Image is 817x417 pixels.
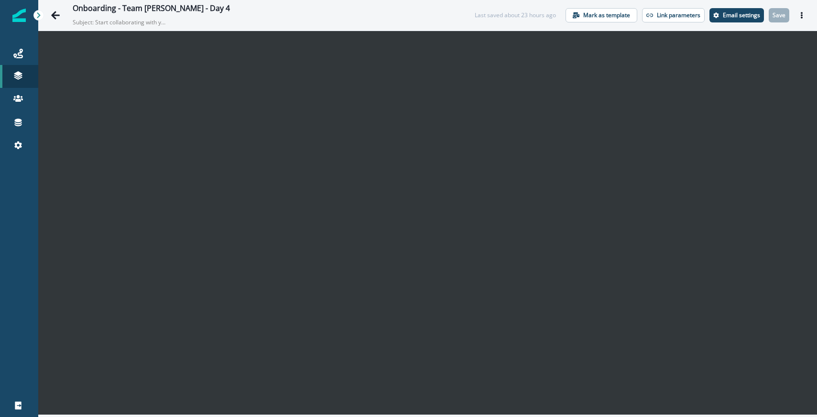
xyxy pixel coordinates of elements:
button: Mark as template [566,8,637,22]
button: Link parameters [642,8,705,22]
p: Link parameters [657,12,700,19]
button: Settings [709,8,764,22]
button: Actions [794,8,809,22]
p: Mark as template [583,12,630,19]
button: Save [769,8,789,22]
p: Save [773,12,785,19]
img: Inflection [12,9,26,22]
div: Onboarding - Team [PERSON_NAME] - Day 4 [73,4,230,14]
button: Go back [46,6,65,25]
p: Subject: Start collaborating with your new Postman team [73,14,168,27]
div: Last saved about 23 hours ago [475,11,556,20]
p: Email settings [723,12,760,19]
